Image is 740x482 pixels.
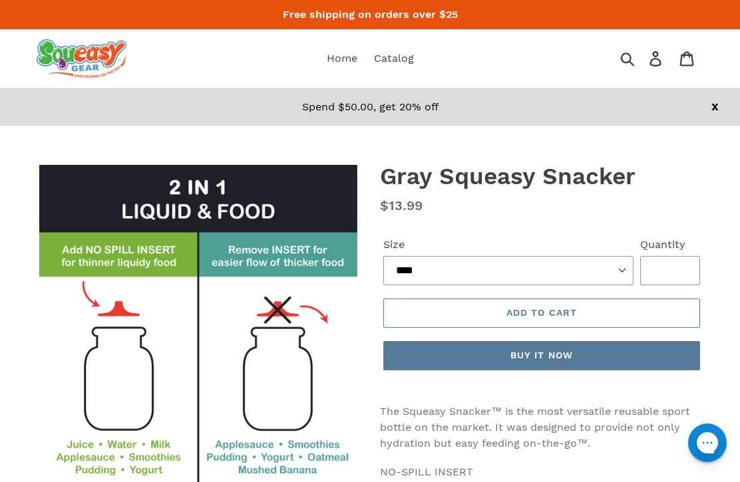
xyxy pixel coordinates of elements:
span: Add to cart [506,307,577,318]
p: NO-SPILL INSERT [380,464,703,480]
span: $13.99 [380,197,423,213]
span: Catalog [374,52,414,65]
a: Catalog [367,49,421,68]
button: Add to cart [383,299,700,328]
label: Quantity [640,237,700,253]
h1: Gray Squeasy Snacker [380,162,703,190]
a: X [711,100,719,113]
a: Home [320,49,364,68]
label: Size [383,237,634,253]
img: squeasy gear snacker portable food pouch [37,39,126,78]
button: Buy it now [383,341,700,370]
p: The Squeasy Snacker™ is the most versatile reusable sport bottle on the market. It was designed t... [380,404,703,451]
span: Home [327,52,357,65]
